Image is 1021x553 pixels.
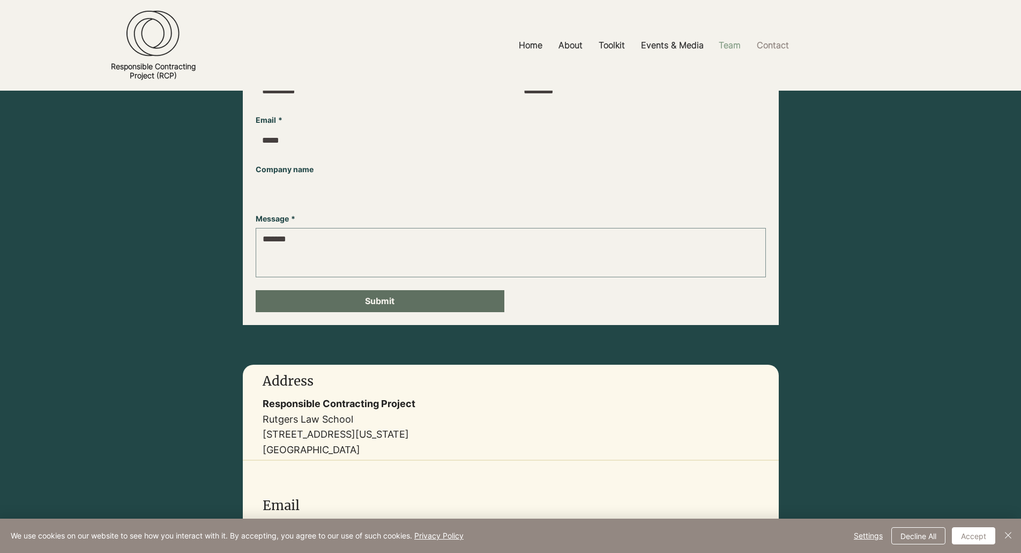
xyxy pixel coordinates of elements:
span: Responsible Contracting Project [263,398,415,409]
h2: Address [263,373,538,389]
label: Email [256,115,282,126]
button: Submit [256,290,504,312]
label: Message [256,213,295,224]
a: About [550,33,591,57]
textarea: Message [256,233,765,272]
button: Accept [952,527,995,544]
label: Company name [256,164,314,175]
span: We use cookies on our website to see how you interact with it. By accepting, you agree to our use... [11,531,464,541]
img: Close [1002,529,1015,542]
input: First name [256,80,498,102]
a: Contact [749,33,797,57]
span: Submit [365,296,394,306]
a: Privacy Policy [414,531,464,540]
a: Toolkit [591,33,633,57]
span: Settings [854,528,883,544]
a: Team [711,33,749,57]
p: Team [713,33,746,57]
button: Close [1002,527,1015,544]
a: Responsible ContractingProject (RCP) [111,62,196,80]
p: About [553,33,588,57]
button: Decline All [891,527,945,544]
p: Home [513,33,548,57]
h2: Email [263,497,538,514]
p: Events & Media [636,33,709,57]
p: Toolkit [593,33,630,57]
input: Company name [256,179,759,201]
p: Contact [751,33,794,57]
input: Last name [517,80,759,102]
input: Email [256,130,759,151]
form: Contact us [256,31,766,313]
a: Home [511,33,550,57]
span: Rutgers Law School [STREET_ADDRESS][US_STATE] [GEOGRAPHIC_DATA] [263,414,409,456]
nav: Site [382,33,926,57]
a: Events & Media [633,33,711,57]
